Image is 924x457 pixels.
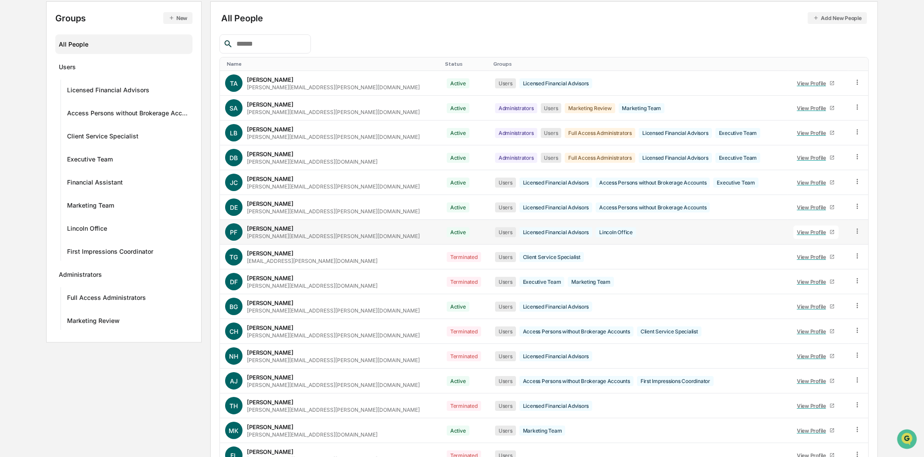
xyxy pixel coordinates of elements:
[519,376,634,386] div: Access Persons without Brokerage Accounts
[230,154,238,161] span: DB
[495,153,537,163] div: Administrators
[148,69,158,80] button: Start new chat
[596,227,636,237] div: Lincoln Office
[67,225,107,235] div: Lincoln Office
[797,427,830,434] div: View Profile
[67,317,120,327] div: Marketing Review
[447,78,469,88] div: Active
[247,299,293,306] div: [PERSON_NAME]
[793,250,839,264] a: View Profile
[247,275,293,282] div: [PERSON_NAME]
[619,103,665,113] div: Marketing Team
[637,376,714,386] div: First Impressions Coordinator
[793,151,839,165] a: View Profile
[797,80,830,87] div: View Profile
[229,328,238,335] span: CH
[565,153,635,163] div: Full Access Administrators
[793,275,839,289] a: View Profile
[447,326,481,336] div: Terminated
[519,401,593,411] div: Licensed Financial Advisors
[495,426,516,436] div: Users
[797,353,830,360] div: View Profile
[797,204,830,211] div: View Profile
[639,153,712,163] div: Licensed Financial Advisors
[447,302,469,312] div: Active
[519,302,593,312] div: Licensed Financial Advisors
[230,402,238,410] span: TH
[797,303,830,310] div: View Profile
[797,328,830,335] div: View Profile
[495,376,516,386] div: Users
[896,428,920,452] iframe: Open customer support
[30,75,110,82] div: We're available if you need us!
[447,103,469,113] div: Active
[247,134,420,140] div: [PERSON_NAME][EMAIL_ADDRESS][PERSON_NAME][DOMAIN_NAME]
[797,254,830,260] div: View Profile
[793,424,839,437] a: View Profile
[221,12,867,24] div: All People
[247,208,420,215] div: [PERSON_NAME][EMAIL_ADDRESS][PERSON_NAME][DOMAIN_NAME]
[67,109,189,120] div: Access Persons without Brokerage Accounts
[519,426,566,436] div: Marketing Team
[855,61,865,67] div: Toggle SortBy
[447,153,469,163] div: Active
[61,147,105,154] a: Powered byPylon
[541,153,562,163] div: Users
[447,426,469,436] div: Active
[808,12,867,24] button: Add New People
[797,279,830,285] div: View Profile
[519,326,634,336] div: Access Persons without Brokerage Accounts
[67,132,138,143] div: Client Service Specialist
[445,61,486,67] div: Toggle SortBy
[495,302,516,312] div: Users
[495,401,516,411] div: Users
[229,427,239,434] span: MK
[72,110,108,118] span: Attestations
[247,76,293,83] div: [PERSON_NAME]
[495,277,516,287] div: Users
[60,106,111,122] a: 🗄️Attestations
[5,106,60,122] a: 🖐️Preclearance
[247,151,293,158] div: [PERSON_NAME]
[447,227,469,237] div: Active
[9,127,16,134] div: 🔎
[639,128,712,138] div: Licensed Financial Advisors
[793,325,839,338] a: View Profile
[797,378,830,384] div: View Profile
[793,126,839,140] a: View Profile
[713,178,759,188] div: Executive Team
[9,67,24,82] img: 1746055101610-c473b297-6a78-478c-a979-82029cc54cd1
[230,104,238,112] span: SA
[495,178,516,188] div: Users
[247,200,293,207] div: [PERSON_NAME]
[797,105,830,111] div: View Profile
[793,399,839,413] a: View Profile
[247,423,293,430] div: [PERSON_NAME]
[9,111,16,118] div: 🖐️
[247,84,420,91] div: [PERSON_NAME][EMAIL_ADDRESS][PERSON_NAME][DOMAIN_NAME]
[495,78,516,88] div: Users
[715,128,761,138] div: Executive Team
[519,277,565,287] div: Executive Team
[230,278,238,286] span: DF
[55,12,192,24] div: Groups
[519,252,584,262] div: Client Service Specialist
[247,448,293,455] div: [PERSON_NAME]
[247,126,293,133] div: [PERSON_NAME]
[797,403,830,409] div: View Profile
[797,229,830,235] div: View Profile
[495,351,516,361] div: Users
[17,126,55,135] span: Data Lookup
[447,351,481,361] div: Terminated
[5,123,58,138] a: 🔎Data Lookup
[519,78,593,88] div: Licensed Financial Advisors
[568,277,614,287] div: Marketing Team
[9,18,158,32] p: How can we help?
[230,377,238,385] span: AJ
[797,179,830,186] div: View Profile
[793,201,839,214] a: View Profile
[230,253,238,261] span: TG
[247,250,293,257] div: [PERSON_NAME]
[247,382,420,388] div: [PERSON_NAME][EMAIL_ADDRESS][PERSON_NAME][DOMAIN_NAME]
